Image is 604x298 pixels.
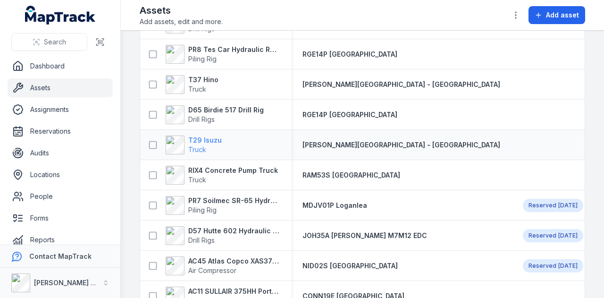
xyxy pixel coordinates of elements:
[302,231,427,240] a: JOH35A [PERSON_NAME] M7M12 EDC
[188,196,280,205] strong: PR7 Soilmec SR-65 Hydraulic Rotary Rig
[8,230,113,249] a: Reports
[523,199,583,212] div: Reserved
[188,236,215,244] span: Drill Rigs
[188,45,280,54] strong: PR8 Tes Car Hydraulic Rotary Rig
[188,226,280,236] strong: D57 Hutte 602 Hydraulic Crawler Drill
[302,80,500,88] span: [PERSON_NAME][GEOGRAPHIC_DATA] - [GEOGRAPHIC_DATA]
[188,266,236,274] span: Air Compressor
[34,279,111,287] strong: [PERSON_NAME] Group
[523,259,583,272] div: Reserved
[166,45,280,64] a: PR8 Tes Car Hydraulic Rotary RigPiling Rig
[166,226,280,245] a: D57 Hutte 602 Hydraulic Crawler DrillDrill Rigs
[166,105,264,124] a: D65 Birdie 517 Drill RigDrill Rigs
[140,17,223,26] span: Add assets, edit and more.
[558,232,578,239] time: 13/10/2025, 12:00:00 am
[188,105,264,115] strong: D65 Birdie 517 Drill Rig
[302,50,397,59] a: RGE14P [GEOGRAPHIC_DATA]
[188,206,217,214] span: Piling Rig
[188,75,218,85] strong: T37 Hino
[25,6,96,25] a: MapTrack
[188,85,206,93] span: Truck
[188,115,215,123] span: Drill Rigs
[558,202,578,209] time: 10/09/2025, 7:00:00 am
[558,262,578,269] span: [DATE]
[523,259,583,272] a: Reserved[DATE]
[188,136,222,145] strong: T29 Isuzu
[188,25,215,33] span: Drill Rigs
[188,256,280,266] strong: AC45 Atlas Copco XAS375TA
[8,209,113,228] a: Forms
[302,50,397,58] span: RGE14P [GEOGRAPHIC_DATA]
[558,202,578,209] span: [DATE]
[166,196,280,215] a: PR7 Soilmec SR-65 Hydraulic Rotary RigPiling Rig
[188,166,278,175] strong: RIX4 Concrete Pump Truck
[166,75,218,94] a: T37 HinoTruck
[44,37,66,47] span: Search
[8,57,113,76] a: Dashboard
[140,4,223,17] h2: Assets
[302,201,367,210] a: MDJV01P Loganlea
[302,261,398,271] a: NID02S [GEOGRAPHIC_DATA]
[29,252,92,260] strong: Contact MapTrack
[302,80,500,89] a: [PERSON_NAME][GEOGRAPHIC_DATA] - [GEOGRAPHIC_DATA]
[188,287,280,296] strong: AC11 SULLAIR 375HH Portable Compressor
[558,232,578,239] span: [DATE]
[302,140,500,150] a: [PERSON_NAME][GEOGRAPHIC_DATA] - [GEOGRAPHIC_DATA]
[188,176,206,184] span: Truck
[523,229,583,242] a: Reserved[DATE]
[302,201,367,209] span: MDJV01P Loganlea
[302,171,400,179] span: RAM53S [GEOGRAPHIC_DATA]
[11,33,87,51] button: Search
[8,187,113,206] a: People
[528,6,585,24] button: Add asset
[302,110,397,119] a: RGE14P [GEOGRAPHIC_DATA]
[523,229,583,242] div: Reserved
[188,145,206,153] span: Truck
[166,166,278,185] a: RIX4 Concrete Pump TruckTruck
[558,262,578,270] time: 15/09/2025, 12:00:00 am
[188,55,217,63] span: Piling Rig
[523,199,583,212] a: Reserved[DATE]
[8,165,113,184] a: Locations
[302,141,500,149] span: [PERSON_NAME][GEOGRAPHIC_DATA] - [GEOGRAPHIC_DATA]
[302,231,427,239] span: JOH35A [PERSON_NAME] M7M12 EDC
[8,78,113,97] a: Assets
[302,262,398,270] span: NID02S [GEOGRAPHIC_DATA]
[546,10,579,20] span: Add asset
[302,170,400,180] a: RAM53S [GEOGRAPHIC_DATA]
[8,122,113,141] a: Reservations
[8,100,113,119] a: Assignments
[166,136,222,154] a: T29 IsuzuTruck
[8,144,113,162] a: Audits
[166,256,280,275] a: AC45 Atlas Copco XAS375TAAir Compressor
[302,111,397,119] span: RGE14P [GEOGRAPHIC_DATA]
